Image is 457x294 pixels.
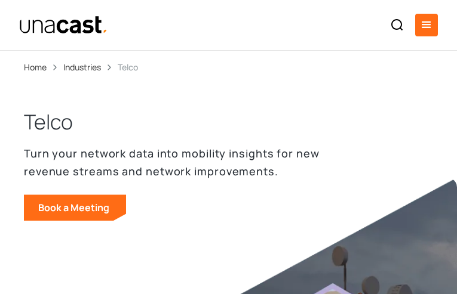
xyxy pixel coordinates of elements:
a: home [19,16,108,35]
div: Telco [118,60,138,74]
div: menu [415,14,438,36]
img: Search icon [390,18,404,32]
img: Unacast text logo [19,16,108,35]
p: Turn your network data into mobility insights for new revenue streams and network improvements. [24,144,335,180]
h1: Telco [24,109,73,135]
a: Book a Meeting [24,194,126,221]
a: Industries [63,60,101,74]
a: Home [24,60,47,74]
